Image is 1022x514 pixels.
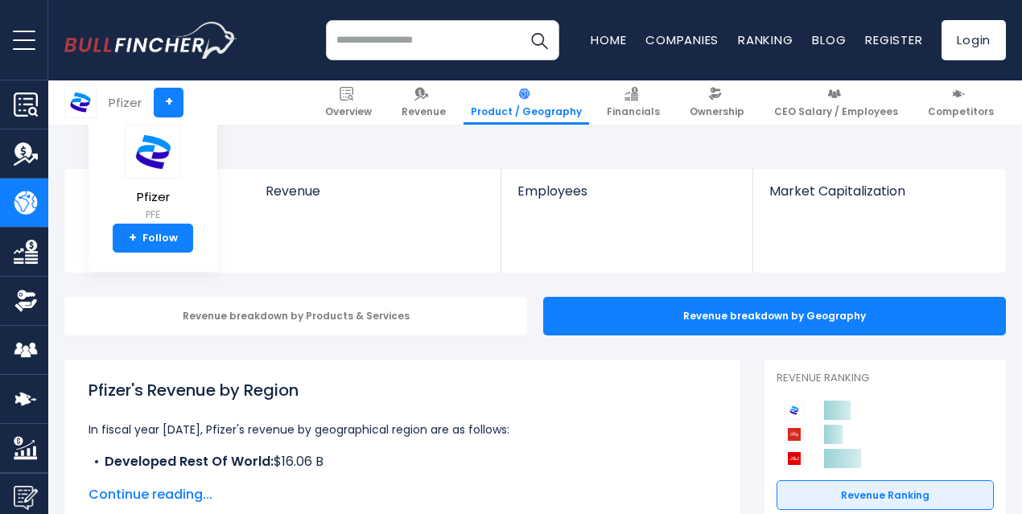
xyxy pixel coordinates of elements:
small: PFE [125,208,181,222]
span: Continue reading... [89,485,716,504]
div: Pfizer [109,93,142,112]
a: Financials [600,80,667,125]
li: $8.88 B [89,471,716,491]
div: Revenue breakdown by Products & Services [64,297,527,335]
span: Financials [607,105,660,118]
img: Eli Lilly and Company competitors logo [785,425,804,444]
a: Ownership [682,80,752,125]
img: bullfincher logo [64,22,237,59]
a: Revenue Ranking [777,480,994,511]
a: Ranking [738,31,793,48]
span: Pfizer [125,191,181,204]
a: Employees [501,169,752,226]
a: Companies [645,31,719,48]
span: Competitors [928,105,994,118]
b: Emerging Markets: [105,471,227,490]
span: Overview [325,105,372,118]
a: Home [591,31,626,48]
a: Competitors [921,80,1001,125]
a: Blog [812,31,846,48]
a: Register [865,31,922,48]
img: Ownership [14,289,38,313]
p: In fiscal year [DATE], Pfizer's revenue by geographical region are as follows: [89,420,716,439]
img: Johnson & Johnson competitors logo [785,449,804,468]
div: Revenue breakdown by Geography [543,297,1006,335]
button: Search [519,20,559,60]
a: Market Capitalization [753,169,1004,226]
a: Pfizer PFE [124,124,182,224]
a: Login [942,20,1006,60]
img: PFE logo [125,125,181,179]
span: Revenue [402,105,446,118]
span: Employees [517,183,736,199]
span: Market Capitalization [769,183,988,199]
a: Revenue [249,169,501,226]
a: CEO Salary / Employees [767,80,905,125]
a: Revenue [394,80,453,125]
span: Ownership [690,105,744,118]
li: $16.06 B [89,452,716,471]
span: Revenue [266,183,485,199]
a: Overview [318,80,379,125]
a: +Follow [113,224,193,253]
img: PFE logo [65,87,96,117]
span: Product / Geography [471,105,582,118]
h1: Pfizer's Revenue by Region [89,378,716,402]
img: Pfizer competitors logo [785,401,804,420]
a: + [154,88,183,117]
a: Product / Geography [464,80,589,125]
a: Go to homepage [64,22,237,59]
strong: + [129,231,137,245]
p: Revenue Ranking [777,372,994,385]
b: Developed Rest Of World: [105,452,274,471]
span: CEO Salary / Employees [774,105,898,118]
